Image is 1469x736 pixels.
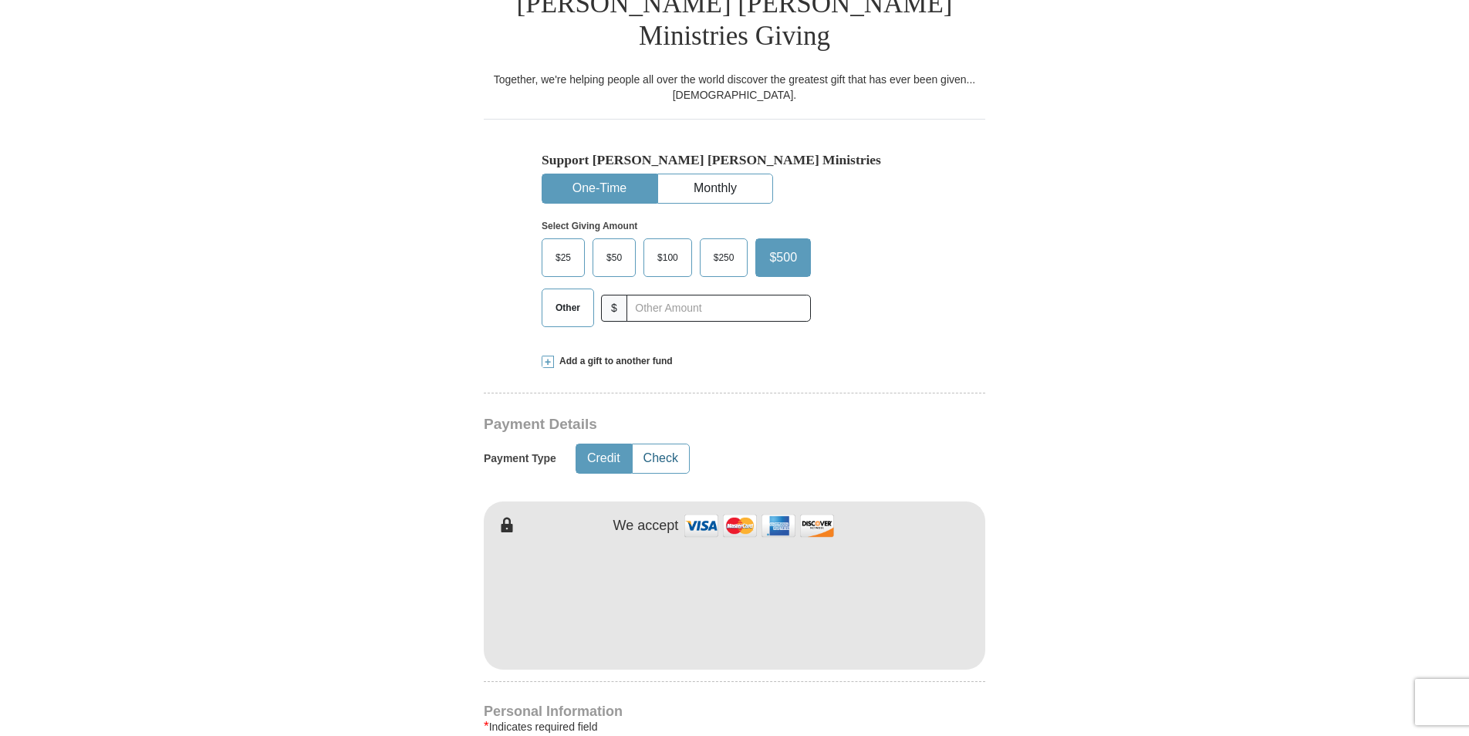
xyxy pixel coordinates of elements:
img: credit cards accepted [682,509,836,542]
h4: Personal Information [484,705,985,717]
span: $ [601,295,627,322]
div: Together, we're helping people all over the world discover the greatest gift that has ever been g... [484,72,985,103]
span: $250 [706,246,742,269]
h5: Support [PERSON_NAME] [PERSON_NAME] Ministries [542,152,927,168]
button: Credit [576,444,631,473]
span: Other [548,296,588,319]
span: $100 [650,246,686,269]
span: $500 [762,246,805,269]
span: Add a gift to another fund [554,355,673,368]
div: Indicates required field [484,717,985,736]
input: Other Amount [626,295,811,322]
span: $50 [599,246,630,269]
h3: Payment Details [484,416,877,434]
button: Monthly [658,174,772,203]
h4: We accept [613,518,679,535]
strong: Select Giving Amount [542,221,637,231]
span: $25 [548,246,579,269]
h5: Payment Type [484,452,556,465]
button: One-Time [542,174,657,203]
button: Check [633,444,689,473]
